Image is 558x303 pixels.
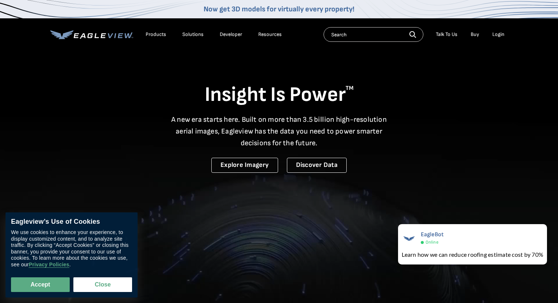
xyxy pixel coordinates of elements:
[73,277,132,292] button: Close
[29,262,69,268] a: Privacy Policies
[11,218,132,226] div: Eagleview’s Use of Cookies
[211,158,278,173] a: Explore Imagery
[258,31,282,38] div: Resources
[421,231,444,238] span: EagleBot
[402,250,543,259] div: Learn how we can reduce roofing estimate cost by 70%
[436,31,457,38] div: Talk To Us
[402,231,416,246] img: EagleBot
[182,31,204,38] div: Solutions
[11,230,132,268] div: We use cookies to enhance your experience, to display customized content, and to analyze site tra...
[146,31,166,38] div: Products
[167,114,391,149] p: A new era starts here. Built on more than 3.5 billion high-resolution aerial images, Eagleview ha...
[287,158,347,173] a: Discover Data
[492,31,504,38] div: Login
[204,5,354,14] a: Now get 3D models for virtually every property!
[471,31,479,38] a: Buy
[11,277,70,292] button: Accept
[324,27,423,42] input: Search
[426,240,438,245] span: Online
[220,31,242,38] a: Developer
[346,85,354,92] sup: TM
[50,82,508,108] h1: Insight Is Power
